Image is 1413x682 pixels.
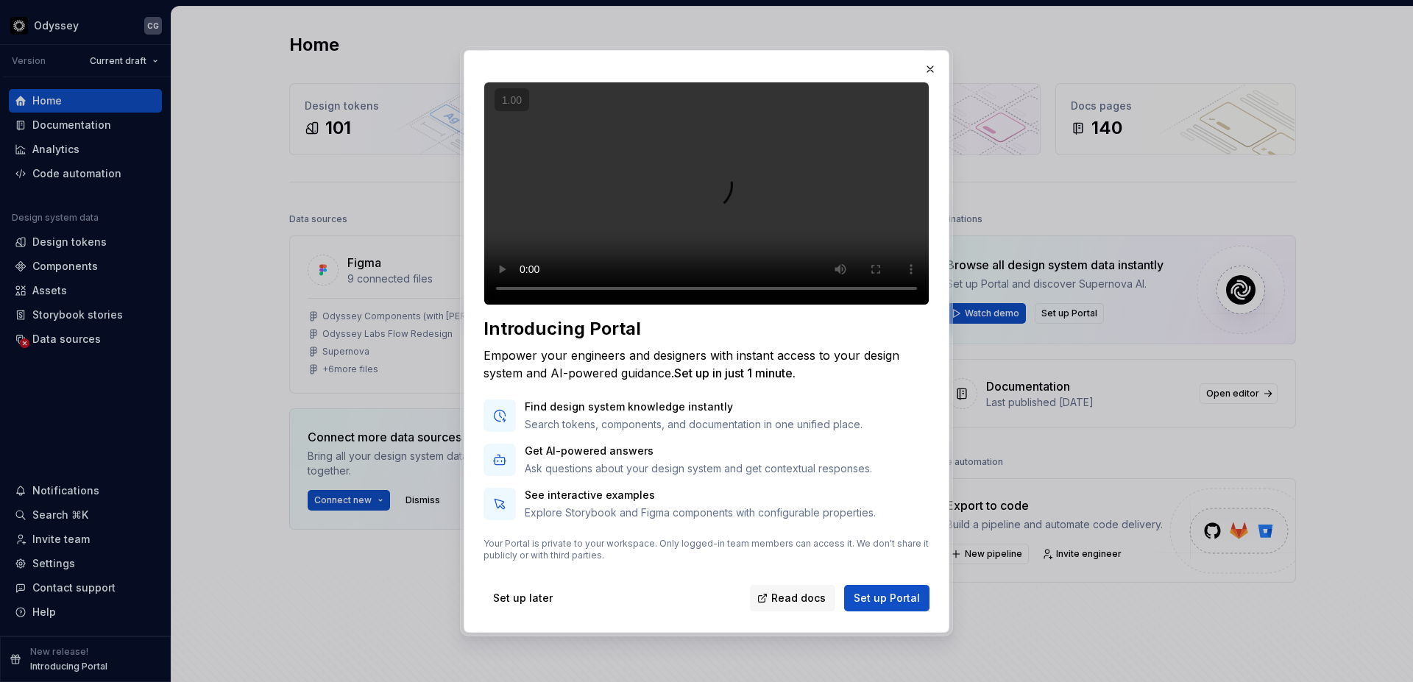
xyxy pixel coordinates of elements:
[750,585,835,611] a: Read docs
[525,461,872,476] p: Ask questions about your design system and get contextual responses.
[525,505,876,520] p: Explore Storybook and Figma components with configurable properties.
[525,444,872,458] p: Get AI-powered answers
[674,366,796,380] span: Set up in just 1 minute.
[771,591,826,605] span: Read docs
[484,585,562,611] button: Set up later
[525,399,863,414] p: Find design system knowledge instantly
[844,585,929,611] button: Set up Portal
[525,488,876,502] p: See interactive examples
[525,417,863,432] p: Search tokens, components, and documentation in one unified place.
[484,538,929,561] p: Your Portal is private to your workspace. Only logged-in team members can access it. We don't sha...
[854,591,920,605] span: Set up Portal
[493,591,553,605] span: Set up later
[484,317,929,341] div: Introducing Portal
[484,347,929,382] div: Empower your engineers and designers with instant access to your design system and AI-powered gui...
